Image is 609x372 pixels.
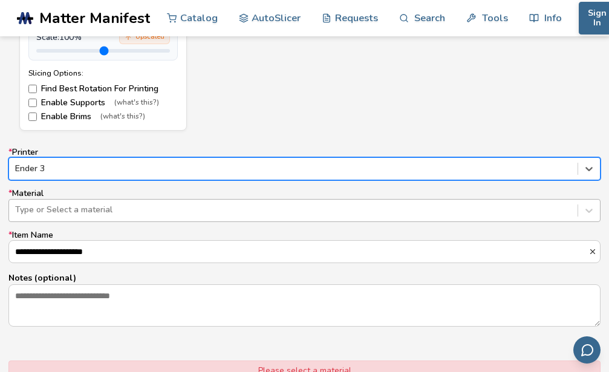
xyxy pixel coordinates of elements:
[28,99,37,107] input: Enable Supports(what's this?)
[114,99,159,107] span: (what's this?)
[28,113,37,121] input: Enable Brims(what's this?)
[8,272,601,284] p: Notes (optional)
[8,230,601,263] label: Item Name
[8,189,601,221] label: Material
[8,148,601,180] label: Printer
[15,205,18,215] input: *MaterialType or Select a material
[36,33,82,42] span: Scale: 100 %
[9,285,600,326] textarea: Notes (optional)
[119,30,170,44] div: Upscaled
[39,10,150,27] span: Matter Manifest
[28,112,178,122] label: Enable Brims
[100,113,145,121] span: (what's this?)
[28,85,37,93] input: Find Best Rotation For Printing
[573,336,601,364] button: Send feedback via email
[28,98,178,108] label: Enable Supports
[9,241,588,263] input: *Item Name
[588,247,600,256] button: *Item Name
[28,69,178,77] div: Slicing Options:
[28,84,178,94] label: Find Best Rotation For Printing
